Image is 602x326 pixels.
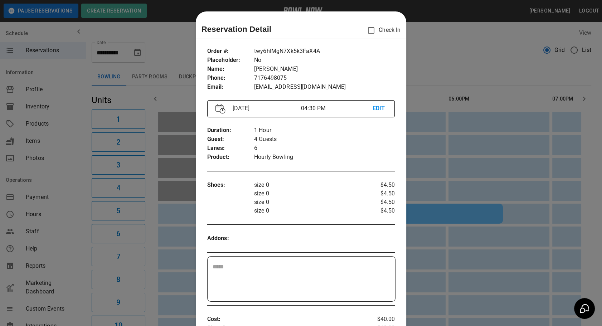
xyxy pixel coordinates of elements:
p: Reservation Detail [202,23,272,35]
p: Guest : [207,135,254,144]
p: Email : [207,83,254,92]
p: $4.50 [364,198,395,206]
p: [PERSON_NAME] [254,65,395,74]
p: Product : [207,153,254,162]
p: size 0 [254,189,364,198]
p: Hourly Bowling [254,153,395,162]
p: No [254,56,395,65]
p: Phone : [207,74,254,83]
p: size 0 [254,198,364,206]
p: Order # : [207,47,254,56]
p: Addons : [207,234,254,243]
img: Vector [215,104,225,114]
p: 1 Hour [254,126,395,135]
p: size 0 [254,206,364,215]
p: Name : [207,65,254,74]
p: EDIT [372,104,387,113]
p: $4.50 [364,206,395,215]
p: $4.50 [364,181,395,189]
p: $4.50 [364,189,395,198]
p: [EMAIL_ADDRESS][DOMAIN_NAME] [254,83,395,92]
p: Check In [364,23,400,38]
p: Shoes : [207,181,254,190]
p: 6 [254,144,395,153]
p: Placeholder : [207,56,254,65]
p: 04:30 PM [301,104,372,113]
p: Duration : [207,126,254,135]
p: $40.00 [364,315,395,324]
p: size 0 [254,181,364,189]
p: Cost : [207,315,364,324]
p: twy6hIMgN7Xk5k3FaX4A [254,47,395,56]
p: [DATE] [230,104,301,113]
p: 7176498075 [254,74,395,83]
p: Lanes : [207,144,254,153]
p: 4 Guests [254,135,395,144]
